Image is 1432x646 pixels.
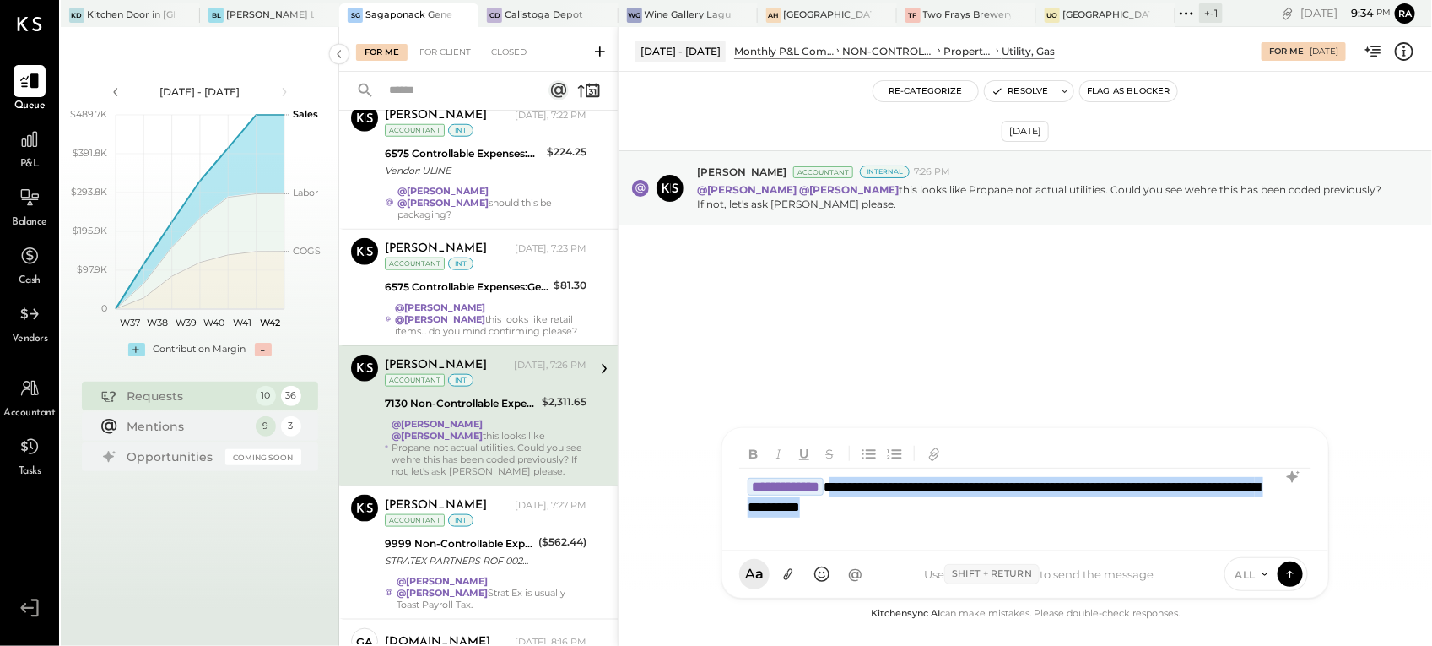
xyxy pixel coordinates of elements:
[154,343,246,356] div: Contribution Margin
[392,418,483,430] strong: @[PERSON_NAME]
[71,186,107,198] text: $293.8K
[1376,7,1391,19] span: pm
[127,418,247,435] div: Mentions
[119,317,139,328] text: W37
[14,99,46,114] span: Queue
[448,124,473,137] div: int
[697,182,1382,211] p: this looks like Propane not actual utilities. Could you see wehre this has been coded previously?...
[1235,567,1256,582] span: ALL
[923,8,1011,22] div: Two Frays Brewery
[943,44,993,58] div: Property Expenses
[4,406,56,421] span: Accountant
[385,145,542,162] div: 6575 Controllable Expenses:General & Administrative Expenses:Office Supplies & Expenses
[1,65,58,114] a: Queue
[448,514,473,527] div: int
[505,8,583,22] div: Calistoga Depot
[849,566,863,583] span: @
[385,258,445,270] div: Accountant
[69,8,84,23] div: KD
[871,564,1208,584] div: Use to send the message
[101,302,107,314] text: 0
[1080,81,1177,101] button: Flag as Blocker
[873,81,978,101] button: Re-Categorize
[385,374,445,387] div: Accountant
[256,416,276,437] div: 9
[1300,5,1391,21] div: [DATE]
[768,442,790,465] button: Italic
[743,442,765,465] button: Bold
[385,535,533,552] div: 9999 Non-Controllable Expenses:Other Income and Expenses:To Be Classified P&L
[448,374,473,387] div: int
[208,8,224,23] div: BL
[554,277,586,294] div: $81.30
[1062,8,1150,22] div: [GEOGRAPHIC_DATA]
[944,564,1040,584] span: Shift + Return
[128,343,145,356] div: +
[293,187,318,198] text: Labor
[385,514,445,527] div: Accountant
[233,317,251,328] text: W41
[515,109,586,122] div: [DATE], 7:22 PM
[860,166,910,178] div: Internal
[1,182,58,231] a: Balance
[697,165,786,179] span: [PERSON_NAME]
[448,258,473,270] div: int
[385,107,487,124] div: [PERSON_NAME]
[12,332,48,347] span: Vendors
[12,215,47,231] span: Balance
[1279,4,1296,22] div: copy link
[923,442,945,465] button: Add URL
[397,587,488,599] strong: @[PERSON_NAME]
[395,301,486,313] strong: @[PERSON_NAME]
[175,317,196,328] text: W39
[1199,3,1223,23] div: + -1
[884,442,905,465] button: Ordered List
[739,559,770,589] button: Aa
[281,416,301,437] div: 3
[365,8,453,22] div: Sagaponack General Store
[397,197,489,209] strong: @[PERSON_NAME]
[385,279,548,296] div: 6575 Controllable Expenses:General & Administrative Expenses:Office Supplies & Expenses
[397,575,488,587] strong: @[PERSON_NAME]
[19,274,41,289] span: Cash
[87,8,175,22] div: Kitchen Door in [GEOGRAPHIC_DATA]
[799,183,899,196] strong: @[PERSON_NAME]
[1269,46,1304,57] div: For Me
[1340,5,1374,21] span: 9 : 34
[260,317,280,328] text: W42
[385,241,487,258] div: [PERSON_NAME]
[226,8,314,22] div: [PERSON_NAME] Latte
[348,8,363,23] div: SG
[1,298,58,347] a: Vendors
[840,559,871,589] button: @
[645,8,732,22] div: Wine Gallery Laguna
[225,449,301,465] div: Coming Soon
[734,44,834,58] div: Monthly P&L Comparison
[1,123,58,172] a: P&L
[356,44,408,61] div: For Me
[395,313,486,325] strong: @[PERSON_NAME]
[635,41,726,62] div: [DATE] - [DATE]
[385,497,487,514] div: [PERSON_NAME]
[514,359,586,372] div: [DATE], 7:26 PM
[411,44,479,61] div: For Client
[1045,8,1060,23] div: Uo
[77,263,107,275] text: $97.9K
[127,448,217,465] div: Opportunities
[985,81,1056,101] button: Resolve
[793,166,853,178] div: Accountant
[385,357,487,374] div: [PERSON_NAME]
[1002,44,1055,58] div: Utility, Gas
[19,464,41,480] span: Tasks
[293,108,318,120] text: Sales
[627,8,642,23] div: WG
[73,147,107,159] text: $391.8K
[203,317,224,328] text: W40
[397,185,586,220] div: should this be packaging?
[914,166,950,179] span: 7:26 PM
[538,534,586,551] div: ($562.44)
[385,395,537,412] div: 7130 Non-Controllable Expenses:Property Expenses:Utility, Gas
[395,301,586,337] div: this looks like retail items... do you mind confirming please?
[784,8,872,22] div: [GEOGRAPHIC_DATA]
[1,240,58,289] a: Cash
